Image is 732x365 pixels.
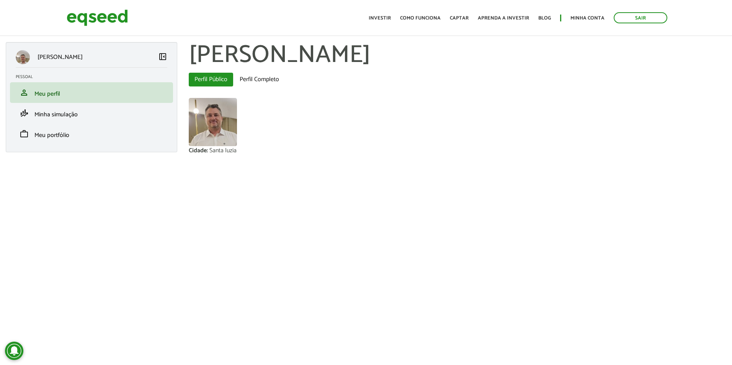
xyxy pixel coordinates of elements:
[400,16,441,21] a: Como funciona
[16,75,173,79] h2: Pessoal
[189,98,237,146] a: Ver perfil do usuário.
[478,16,529,21] a: Aprenda a investir
[16,88,167,97] a: personMeu perfil
[189,42,726,69] h1: [PERSON_NAME]
[207,145,208,156] span: :
[189,98,237,146] img: Foto de Adriano gean Micheluzzi
[16,109,167,118] a: finance_modeMinha simulação
[20,88,29,97] span: person
[234,73,285,86] a: Perfil Completo
[614,12,667,23] a: Sair
[209,148,237,154] div: Santa luzia
[10,82,173,103] li: Meu perfil
[10,124,173,144] li: Meu portfólio
[38,54,83,61] p: [PERSON_NAME]
[67,8,128,28] img: EqSeed
[34,130,69,140] span: Meu portfólio
[158,52,167,61] span: left_panel_close
[570,16,605,21] a: Minha conta
[189,73,233,86] a: Perfil Público
[34,89,60,99] span: Meu perfil
[189,148,209,154] div: Cidade
[10,103,173,124] li: Minha simulação
[20,109,29,118] span: finance_mode
[450,16,469,21] a: Captar
[16,129,167,139] a: workMeu portfólio
[34,109,78,120] span: Minha simulação
[538,16,551,21] a: Blog
[369,16,391,21] a: Investir
[158,52,167,63] a: Colapsar menu
[20,129,29,139] span: work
